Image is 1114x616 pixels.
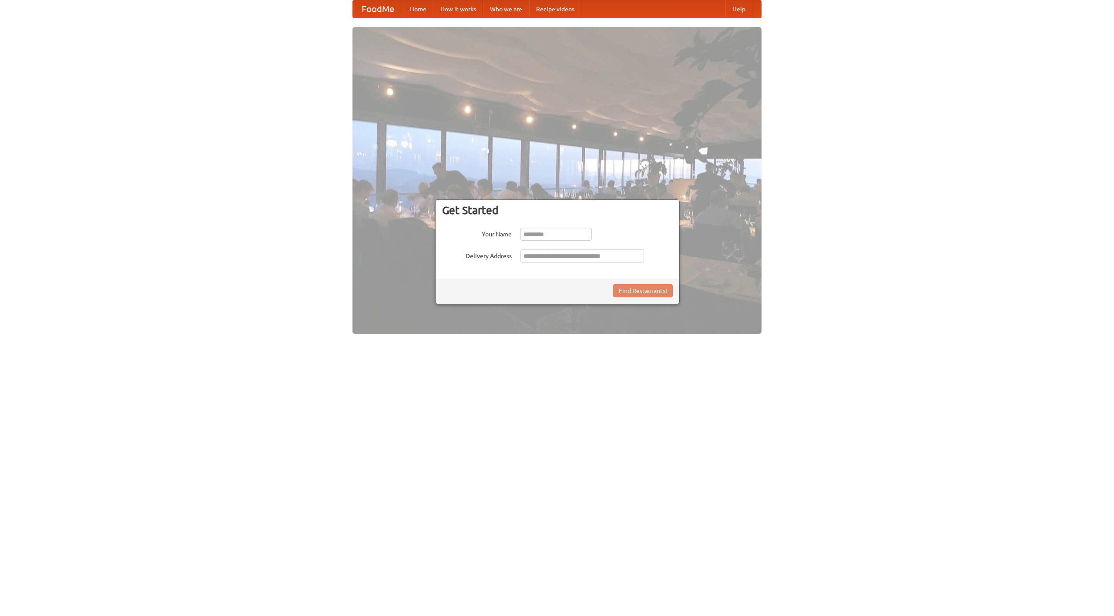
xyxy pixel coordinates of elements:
label: Delivery Address [442,249,512,260]
a: Home [403,0,433,18]
button: Find Restaurants! [613,284,673,297]
a: Who we are [483,0,529,18]
a: Recipe videos [529,0,581,18]
a: Help [725,0,752,18]
label: Your Name [442,228,512,239]
h3: Get Started [442,204,673,217]
a: How it works [433,0,483,18]
a: FoodMe [353,0,403,18]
